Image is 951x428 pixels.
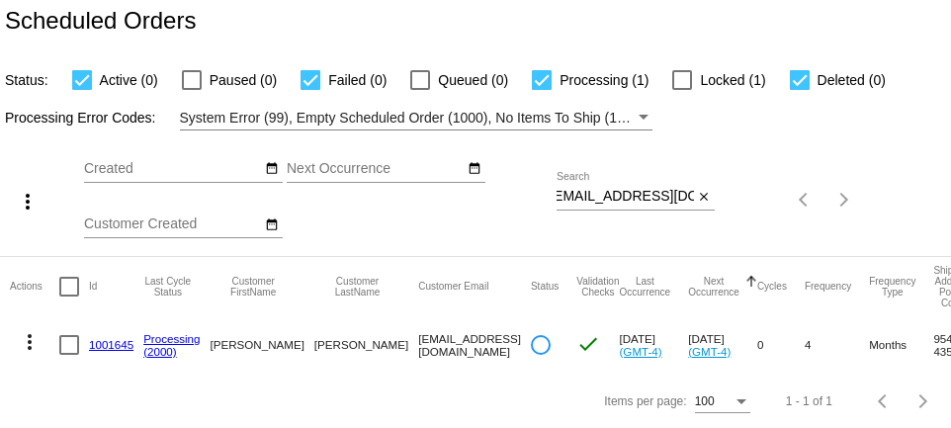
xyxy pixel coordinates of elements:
mat-cell: [PERSON_NAME] [314,316,418,374]
button: Change sorting for Id [89,281,97,293]
a: (GMT-4) [688,345,731,358]
button: Change sorting for CustomerFirstName [211,276,297,298]
input: Search [557,189,693,205]
div: 1 - 1 of 1 [786,394,832,408]
mat-cell: 0 [757,316,805,374]
button: Change sorting for LastProcessingCycleId [143,276,192,298]
a: Processing [143,332,200,345]
button: Change sorting for LastOccurrenceUtc [620,276,671,298]
button: Clear [694,187,715,208]
button: Previous page [864,382,904,421]
input: Customer Created [84,216,262,232]
button: Change sorting for Frequency [805,281,851,293]
span: Paused (0) [210,68,277,92]
mat-icon: check [576,332,600,356]
span: Active (0) [100,68,158,92]
mat-icon: more_vert [16,190,40,214]
span: Processing Error Codes: [5,110,156,126]
a: (2000) [143,345,177,358]
mat-header-cell: Validation Checks [576,257,619,316]
mat-icon: date_range [265,217,279,233]
mat-icon: more_vert [18,330,42,354]
span: Deleted (0) [818,68,886,92]
mat-cell: [DATE] [620,316,689,374]
input: Next Occurrence [287,161,465,177]
mat-icon: date_range [265,161,279,177]
span: 100 [695,394,715,408]
button: Change sorting for CustomerEmail [418,281,488,293]
mat-icon: close [697,190,711,206]
mat-cell: [EMAIL_ADDRESS][DOMAIN_NAME] [418,316,531,374]
mat-cell: Months [869,316,933,374]
mat-icon: date_range [468,161,481,177]
button: Change sorting for FrequencyType [869,276,915,298]
a: 1001645 [89,338,133,351]
button: Change sorting for NextOccurrenceUtc [688,276,739,298]
span: Queued (0) [438,68,508,92]
button: Previous page [785,180,824,219]
input: Created [84,161,262,177]
button: Next page [824,180,864,219]
button: Change sorting for Cycles [757,281,787,293]
div: Items per page: [604,394,686,408]
span: Processing (1) [560,68,648,92]
button: Change sorting for Status [531,281,559,293]
button: Change sorting for CustomerLastName [314,276,400,298]
mat-cell: 4 [805,316,869,374]
mat-cell: [DATE] [688,316,757,374]
button: Next page [904,382,943,421]
mat-select: Filter by Processing Error Codes [180,106,653,130]
span: Failed (0) [328,68,387,92]
mat-cell: [PERSON_NAME] [211,316,314,374]
mat-select: Items per page: [695,395,750,409]
mat-header-cell: Actions [10,257,59,316]
span: Status: [5,72,48,88]
h2: Scheduled Orders [5,7,196,35]
a: (GMT-4) [620,345,662,358]
span: Locked (1) [700,68,765,92]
